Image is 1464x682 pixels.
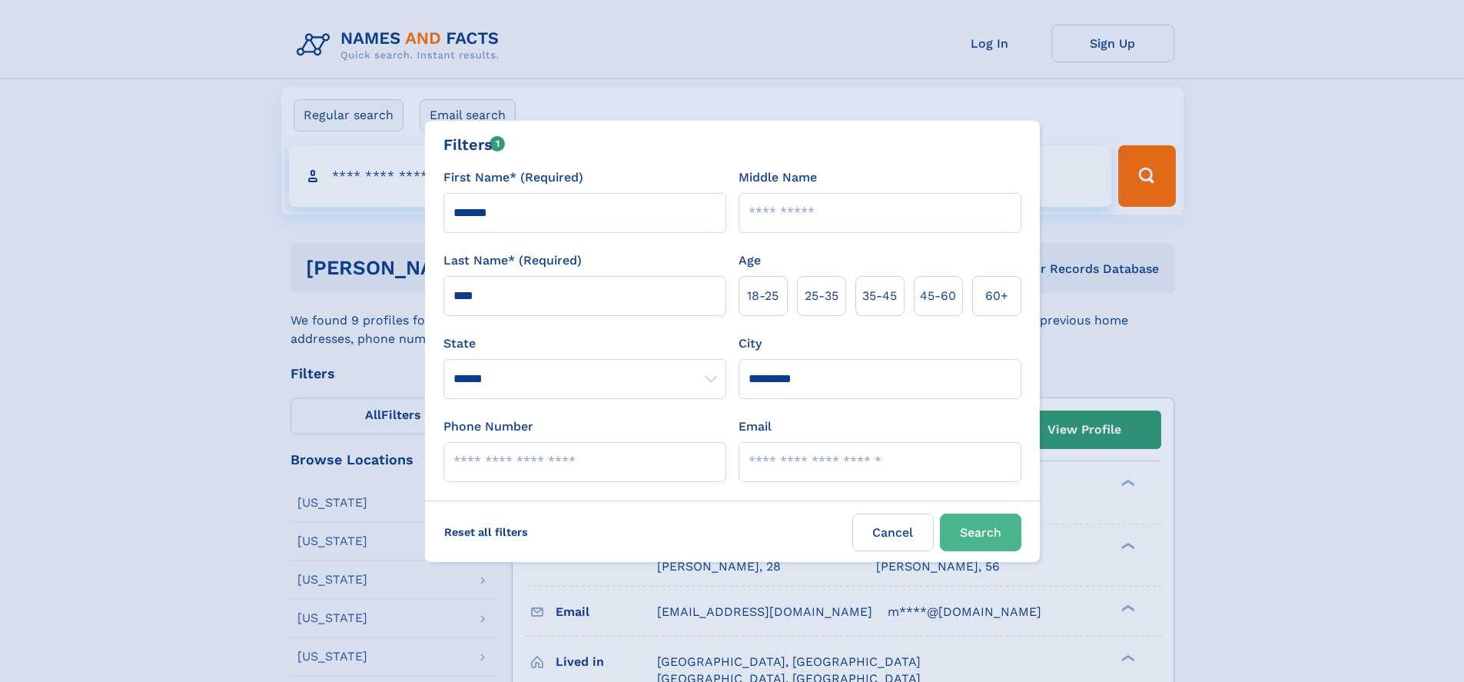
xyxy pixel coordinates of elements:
label: City [739,334,762,353]
button: Search [940,514,1021,551]
label: Cancel [852,514,934,551]
label: Last Name* (Required) [443,251,582,270]
label: State [443,334,726,353]
label: First Name* (Required) [443,168,583,187]
label: Phone Number [443,418,533,436]
span: 35‑45 [862,287,897,305]
span: 45‑60 [920,287,956,305]
label: Email [739,418,772,436]
label: Middle Name [739,168,817,187]
span: 60+ [985,287,1008,305]
label: Reset all filters [434,514,538,551]
div: Filters [443,133,506,156]
label: Age [739,251,761,270]
span: 25‑35 [805,287,838,305]
span: 18‑25 [747,287,778,305]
